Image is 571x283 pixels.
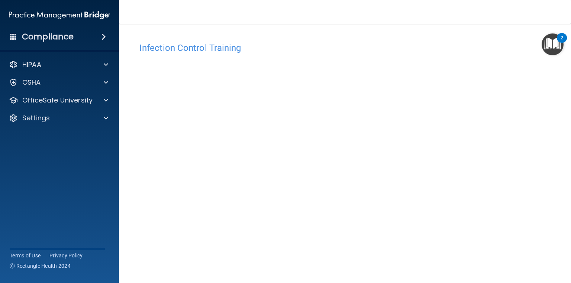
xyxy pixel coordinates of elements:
[22,114,50,123] p: Settings
[9,96,108,105] a: OfficeSafe University
[22,32,74,42] h4: Compliance
[9,78,108,87] a: OSHA
[9,114,108,123] a: Settings
[22,60,41,69] p: HIPAA
[9,60,108,69] a: HIPAA
[9,8,110,23] img: PMB logo
[139,43,551,53] h4: Infection Control Training
[10,262,71,270] span: Ⓒ Rectangle Health 2024
[22,96,93,105] p: OfficeSafe University
[22,78,41,87] p: OSHA
[10,252,41,259] a: Terms of Use
[49,252,83,259] a: Privacy Policy
[561,38,563,48] div: 2
[542,33,564,55] button: Open Resource Center, 2 new notifications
